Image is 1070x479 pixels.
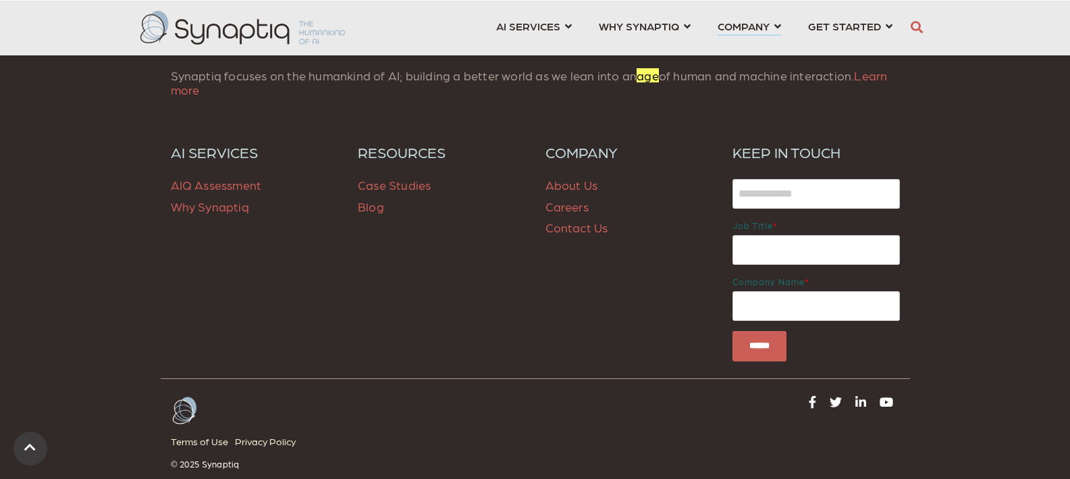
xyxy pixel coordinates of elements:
a: COMPANY [545,143,713,161]
span: GET STARTED [808,17,881,35]
img: Arctic-White Butterfly logo [171,396,198,426]
p: © 2025 Synaptiq [171,459,525,470]
span: AI SERVICES [496,17,560,35]
a: COMPANY [718,14,781,39]
span: WHY SYNAPTIQ [599,17,679,35]
span: COMPANY [718,17,770,35]
div: Navigation Menu [171,432,525,459]
font: age [637,68,659,82]
a: Learn more [171,68,888,97]
a: AIQ Assessment [171,178,262,192]
span: Job title [732,220,773,230]
a: Contact Us [545,220,608,234]
a: AI SERVICES [171,143,338,161]
a: Why Synaptiq [171,199,249,213]
span: Company name [732,276,805,286]
a: AI SERVICES [496,14,572,39]
a: About Us [545,178,598,192]
h6: KEEP IN TOUCH [732,143,900,161]
a: Privacy Policy [235,432,302,451]
a: Terms of Use [171,432,235,451]
a: Careers [545,199,589,213]
img: synaptiq logo-2 [140,11,345,45]
span: Synaptiq focuses on the humankind of AI; building a better world as we lean into an of human and ... [171,68,888,97]
a: WHY SYNAPTIQ [599,14,691,39]
a: Blog [358,199,384,213]
a: RESOURCES [358,143,525,161]
a: Case Studies [358,178,431,192]
a: GET STARTED [808,14,892,39]
nav: menu [483,3,906,52]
